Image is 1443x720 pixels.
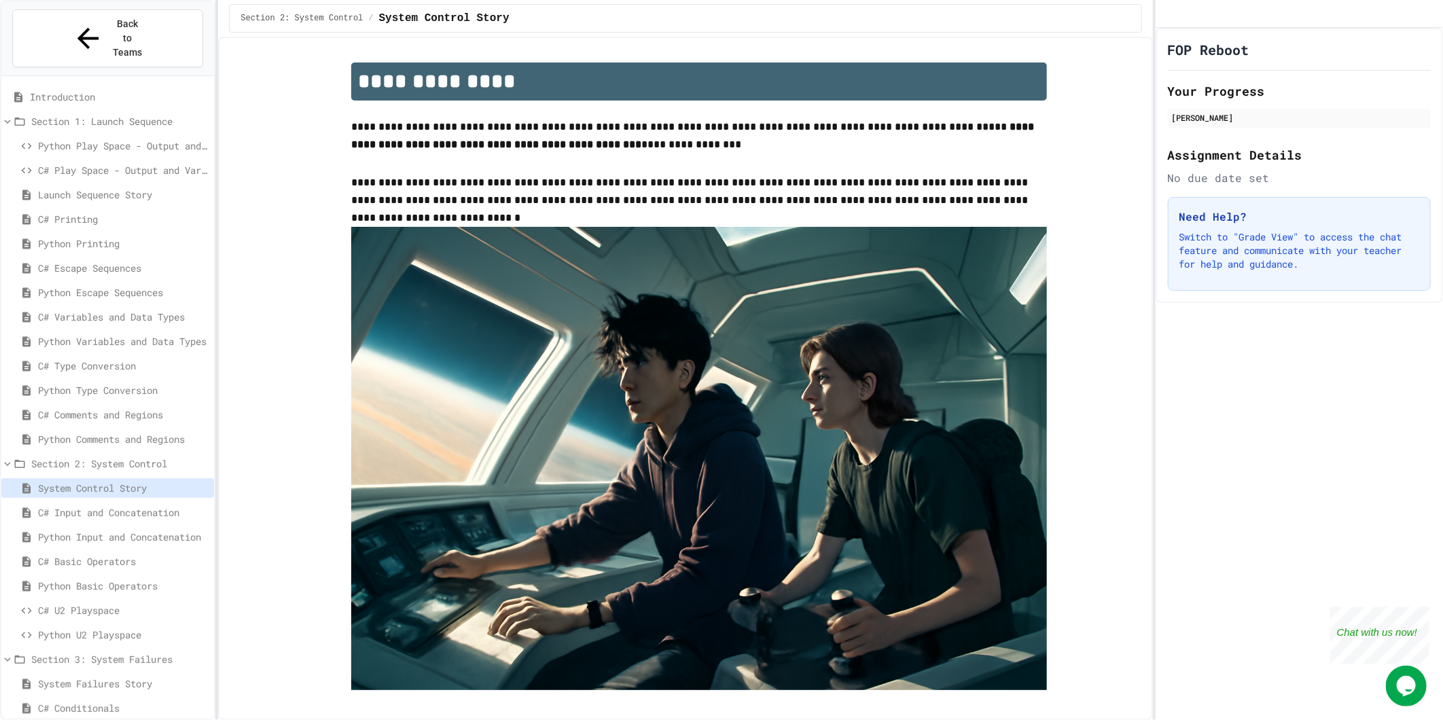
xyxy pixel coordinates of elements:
[12,10,203,67] button: Back to Teams
[38,505,209,520] span: C# Input and Concatenation
[38,261,209,275] span: C# Escape Sequences
[38,603,209,617] span: C# U2 Playspace
[38,530,209,544] span: Python Input and Concatenation
[1330,607,1429,664] iframe: chat widget
[31,456,209,471] span: Section 2: System Control
[31,114,209,128] span: Section 1: Launch Sequence
[1168,40,1249,59] h1: FOP Reboot
[1172,111,1427,124] div: [PERSON_NAME]
[1168,170,1431,186] div: No due date set
[38,236,209,251] span: Python Printing
[38,383,209,397] span: Python Type Conversion
[38,310,209,324] span: C# Variables and Data Types
[38,285,209,300] span: Python Escape Sequences
[1386,666,1429,706] iframe: chat widget
[38,579,209,593] span: Python Basic Operators
[38,163,209,177] span: C# Play Space - Output and Variables
[30,90,209,104] span: Introduction
[38,677,209,691] span: System Failures Story
[38,481,209,495] span: System Control Story
[379,10,510,26] span: System Control Story
[112,17,144,60] span: Back to Teams
[38,628,209,642] span: Python U2 Playspace
[368,13,373,24] span: /
[1179,209,1419,225] h3: Need Help?
[1179,230,1419,271] p: Switch to "Grade View" to access the chat feature and communicate with your teacher for help and ...
[38,334,209,348] span: Python Variables and Data Types
[38,554,209,569] span: C# Basic Operators
[240,13,363,24] span: Section 2: System Control
[38,701,209,715] span: C# Conditionals
[38,432,209,446] span: Python Comments and Regions
[38,212,209,226] span: C# Printing
[38,359,209,373] span: C# Type Conversion
[1168,82,1431,101] h2: Your Progress
[38,187,209,202] span: Launch Sequence Story
[1168,145,1431,164] h2: Assignment Details
[38,408,209,422] span: C# Comments and Regions
[31,652,209,666] span: Section 3: System Failures
[38,139,209,153] span: Python Play Space - Output and Variables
